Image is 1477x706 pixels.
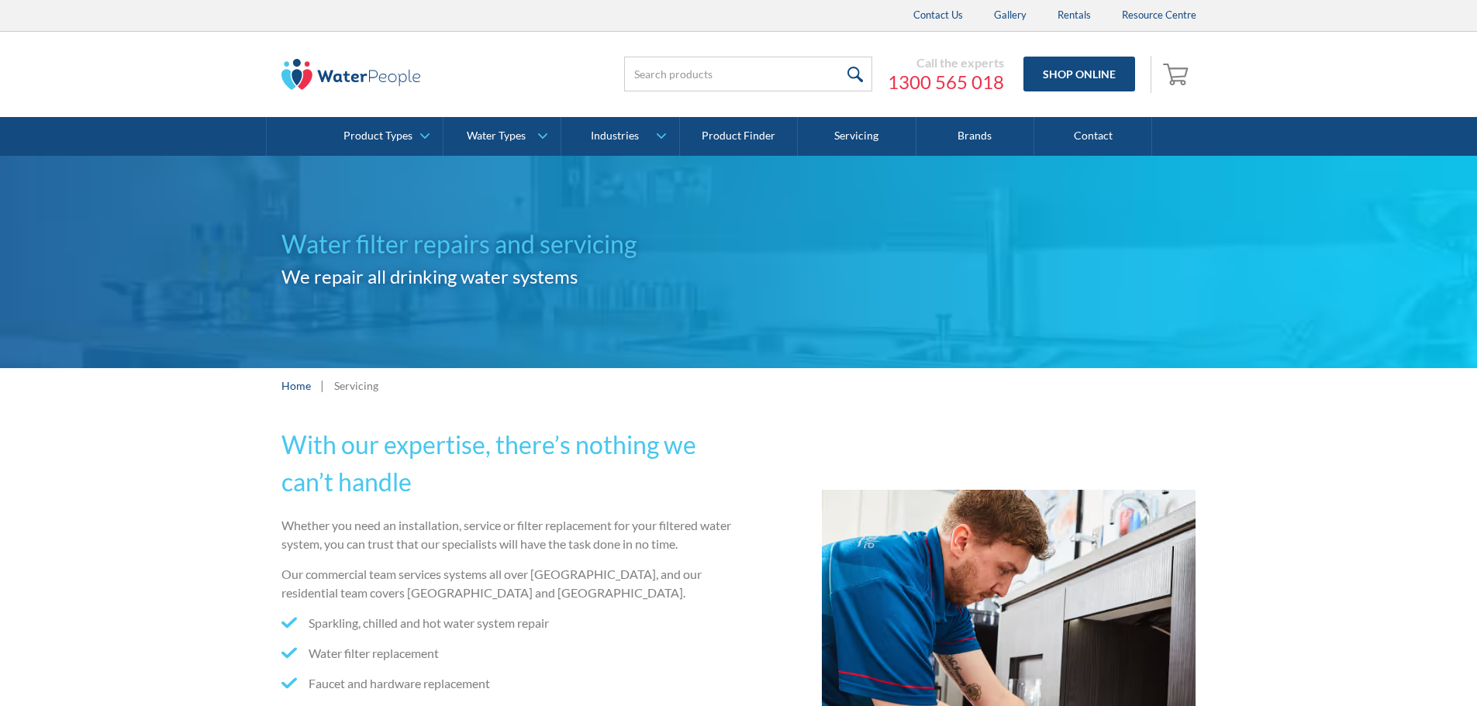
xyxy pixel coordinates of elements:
[1353,629,1477,706] iframe: podium webchat widget bubble
[326,117,443,156] a: Product Types
[561,117,678,156] a: Industries
[1034,117,1152,156] a: Contact
[1159,56,1196,93] a: Open cart
[281,226,739,263] h1: Water filter repairs and servicing
[1023,57,1135,91] a: Shop Online
[624,57,872,91] input: Search products
[319,376,326,394] div: |
[467,129,526,143] div: Water Types
[888,55,1004,71] div: Call the experts
[281,426,733,501] h2: With our expertise, there’s nothing we can’t handle
[334,377,378,394] div: Servicing
[281,674,733,693] li: Faucet and hardware replacement
[281,377,311,394] a: Home
[888,71,1004,94] a: 1300 565 018
[281,614,733,632] li: Sparkling, chilled and hot water system repair
[281,565,733,602] p: Our commercial team services systems all over [GEOGRAPHIC_DATA], and our residential team covers ...
[443,117,561,156] a: Water Types
[281,59,421,90] img: The Water People
[591,129,639,143] div: Industries
[798,117,916,156] a: Servicing
[281,263,739,291] h2: We repair all drinking water systems
[281,644,733,663] li: Water filter replacement
[343,129,412,143] div: Product Types
[1163,61,1192,86] img: shopping cart
[281,516,733,553] p: Whether you need an installation, service or filter replacement for your filtered water system, y...
[916,117,1034,156] a: Brands
[680,117,798,156] a: Product Finder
